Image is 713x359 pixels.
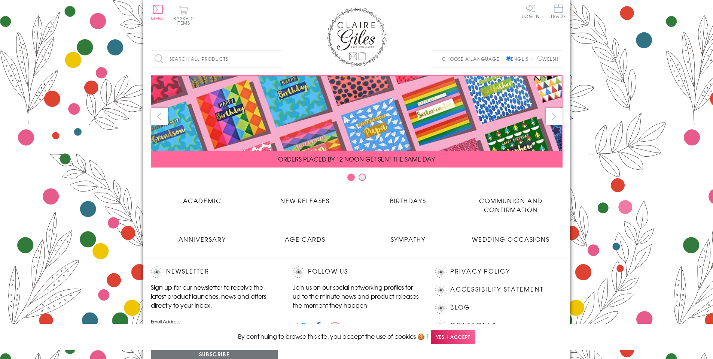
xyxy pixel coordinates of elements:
label: English [506,55,536,62]
a: Wedding Occasions [460,229,563,244]
a: Age Cards [254,229,357,244]
button: Basket0 items [173,6,194,25]
label: Email Address [151,318,278,325]
a: Academic [151,190,254,205]
button: next [546,108,563,125]
a: Sympathy [357,229,460,244]
a: Contact Us [450,320,496,331]
a: Communion and Confirmation [460,190,563,214]
span: New Releases [280,196,329,205]
div: Carousel Pagination [151,173,563,185]
input: Search [274,51,282,67]
span: Sympathy [391,235,426,244]
span: Yes, I accept [431,330,475,344]
span: Birthdays [390,196,426,205]
input: Welsh [537,56,542,61]
img: Claire Giles Greetings Cards [327,7,387,67]
input: English [506,56,511,61]
span: Academic [183,196,222,205]
a: Log In [522,4,540,18]
span: Wedding Occasions [472,235,549,244]
span: Menu [151,15,165,22]
a: Birthdays [357,190,460,205]
span: Communion and Confirmation [479,196,543,214]
h2: Newsletter [151,266,278,278]
span: ORDERS PLACED BY 12 NOON GET SENT THE SAME DAY [278,154,435,163]
a: Accessibility Statement [450,284,543,295]
a: Anniversary [151,229,254,244]
span: Anniversary [179,235,226,244]
span: Age Cards [285,235,325,244]
a: New Releases [254,190,357,205]
input: Search all products [151,51,282,67]
a: Trade [551,4,566,20]
h2: Follow Us [293,266,420,278]
button: Menu [151,5,165,21]
button: Carousel Page 1 (Current Slide) [347,174,355,181]
a: Privacy Policy [450,266,510,277]
p: Sign up for our newsletter to receive the latest product launches, news and offers directly to yo... [151,283,278,310]
p: Join us on our social networking profiles for up to the minute news and product releases the mome... [293,283,420,310]
a: Blog [450,302,470,313]
label: Welsh [537,55,559,62]
span: Trade [551,4,566,18]
span: 0 items [177,15,194,26]
button: Carousel Page 2 [359,174,366,181]
p: Choose a language: [442,55,505,62]
button: prev [151,108,168,125]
